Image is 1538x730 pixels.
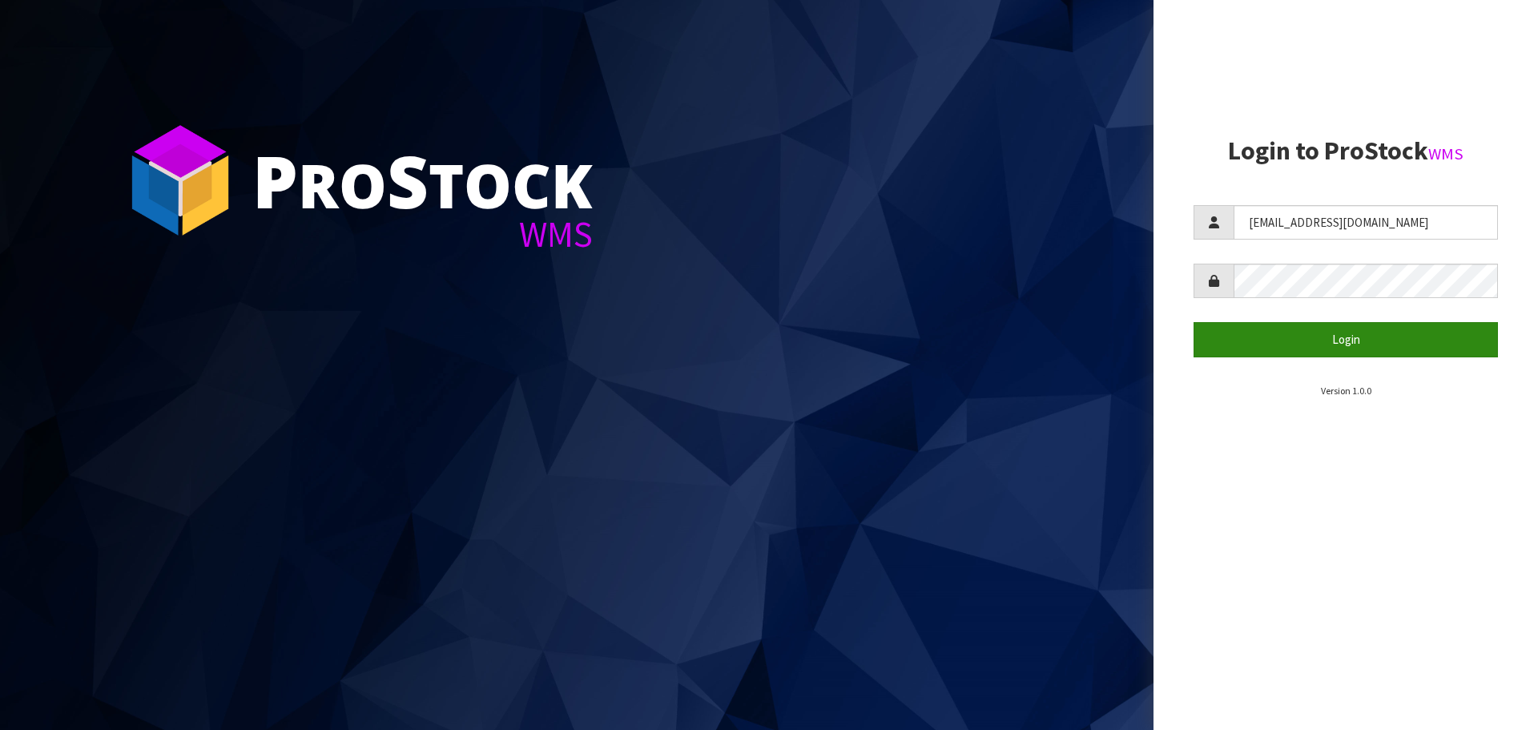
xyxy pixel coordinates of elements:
button: Login [1194,322,1498,357]
span: S [387,131,429,229]
h2: Login to ProStock [1194,137,1498,165]
small: WMS [1428,143,1464,164]
div: WMS [252,216,593,252]
img: ProStock Cube [120,120,240,240]
small: Version 1.0.0 [1321,385,1371,397]
input: Username [1234,205,1498,240]
span: P [252,131,298,229]
div: ro tock [252,144,593,216]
